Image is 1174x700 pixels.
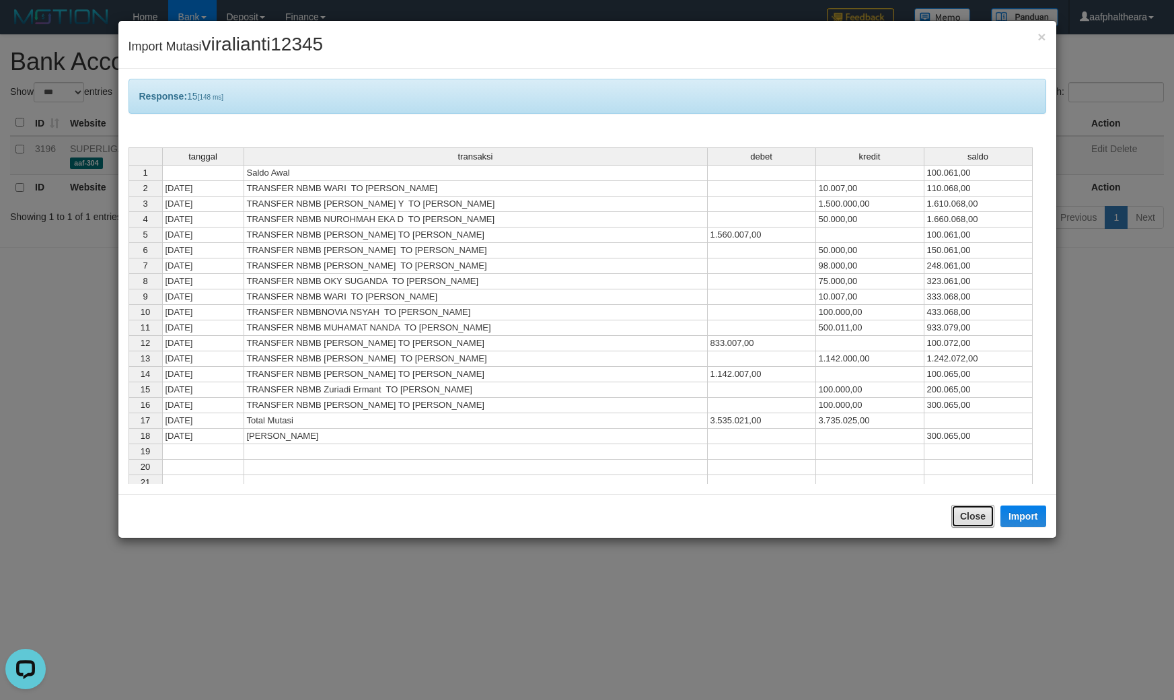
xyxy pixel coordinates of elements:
td: TRANSFER NBMB MUHAMAT NANDA TO [PERSON_NAME] [244,320,708,336]
td: 833.007,00 [708,336,816,351]
td: 300.065,00 [924,429,1033,444]
span: 3 [143,199,147,209]
span: × [1037,29,1045,44]
span: 18 [141,431,150,441]
td: 1.242.072,00 [924,351,1033,367]
span: 1 [143,168,147,178]
td: 100.065,00 [924,367,1033,382]
td: 1.142.007,00 [708,367,816,382]
td: [DATE] [162,305,244,320]
span: 16 [141,400,150,410]
span: kredit [859,152,881,162]
span: saldo [967,152,988,162]
button: Close [951,505,994,528]
td: [DATE] [162,429,244,444]
b: Response: [139,91,188,102]
td: [DATE] [162,243,244,258]
span: 19 [141,446,150,456]
span: 9 [143,291,147,302]
td: TRANSFER NBMB [PERSON_NAME] TO [PERSON_NAME] [244,258,708,274]
span: viralianti12345 [202,34,324,55]
span: 17 [141,415,150,425]
td: [DATE] [162,274,244,289]
td: 100.061,00 [924,228,1033,243]
span: 20 [141,462,150,472]
td: 433.068,00 [924,305,1033,320]
td: 300.065,00 [924,398,1033,413]
td: 1.660.068,00 [924,212,1033,228]
td: TRANSFER NBMB [PERSON_NAME] TO [PERSON_NAME] [244,367,708,382]
span: 12 [141,338,150,348]
td: 100.061,00 [924,165,1033,181]
span: 15 [141,384,150,394]
td: Total Mutasi [244,413,708,429]
td: TRANSFER NBMB OKY SUGANDA TO [PERSON_NAME] [244,274,708,289]
span: 14 [141,369,150,379]
td: 100.000,00 [816,305,924,320]
td: TRANSFER NBMB [PERSON_NAME] TO [PERSON_NAME] [244,228,708,243]
td: 110.068,00 [924,181,1033,197]
td: 50.000,00 [816,243,924,258]
td: [DATE] [162,320,244,336]
td: [DATE] [162,351,244,367]
span: transaksi [457,152,492,162]
td: [DATE] [162,336,244,351]
td: 248.061,00 [924,258,1033,274]
td: [DATE] [162,212,244,228]
td: 10.007,00 [816,181,924,197]
span: 4 [143,214,147,224]
td: [PERSON_NAME] [244,429,708,444]
td: [DATE] [162,258,244,274]
td: 3.735.025,00 [816,413,924,429]
span: Import Mutasi [129,40,324,53]
td: 150.061,00 [924,243,1033,258]
td: TRANSFER NBMB [PERSON_NAME] TO [PERSON_NAME] [244,351,708,367]
span: 8 [143,276,147,286]
div: 15 [129,79,1046,114]
td: 1.560.007,00 [708,228,816,243]
td: 1.142.000,00 [816,351,924,367]
td: 1.500.000,00 [816,197,924,212]
span: 2 [143,183,147,193]
td: 75.000,00 [816,274,924,289]
td: 933.079,00 [924,320,1033,336]
td: [DATE] [162,289,244,305]
td: TRANSFER NBMB NUROHMAH EKA D TO [PERSON_NAME] [244,212,708,228]
button: Import [1000,505,1046,527]
td: 10.007,00 [816,289,924,305]
td: 100.000,00 [816,382,924,398]
td: TRANSFER NBMB WARI TO [PERSON_NAME] [244,181,708,197]
td: [DATE] [162,413,244,429]
td: TRANSFER NBMB WARI TO [PERSON_NAME] [244,289,708,305]
td: TRANSFER NBMB Zuriadi Ermant TO [PERSON_NAME] [244,382,708,398]
td: 98.000,00 [816,258,924,274]
button: Open LiveChat chat widget [5,5,46,46]
td: 50.000,00 [816,212,924,228]
span: 5 [143,230,147,240]
span: debet [750,152,772,162]
span: tanggal [188,152,217,162]
span: [148 ms] [198,94,223,101]
td: [DATE] [162,398,244,413]
td: 3.535.021,00 [708,413,816,429]
td: [DATE] [162,181,244,197]
td: 323.061,00 [924,274,1033,289]
td: 500.011,00 [816,320,924,336]
td: 100.000,00 [816,398,924,413]
td: 200.065,00 [924,382,1033,398]
td: [DATE] [162,228,244,243]
td: TRANSFER NBMB [PERSON_NAME] TO [PERSON_NAME] [244,398,708,413]
td: [DATE] [162,367,244,382]
td: 333.068,00 [924,289,1033,305]
span: 6 [143,245,147,255]
td: 100.072,00 [924,336,1033,351]
th: Select whole grid [129,147,162,165]
span: 10 [141,307,150,317]
td: TRANSFER NBMB [PERSON_NAME] Y TO [PERSON_NAME] [244,197,708,212]
span: 13 [141,353,150,363]
td: 1.610.068,00 [924,197,1033,212]
td: Saldo Awal [244,165,708,181]
td: TRANSFER NBMB [PERSON_NAME] TO [PERSON_NAME] [244,336,708,351]
td: TRANSFER NBMBNOViA NSYAH TO [PERSON_NAME] [244,305,708,320]
span: 7 [143,260,147,271]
